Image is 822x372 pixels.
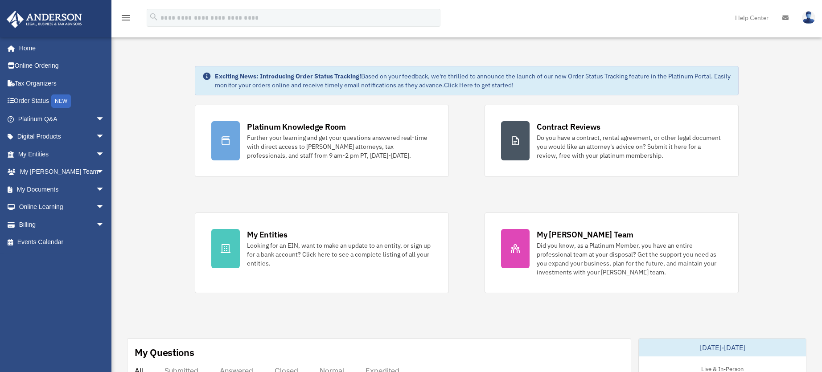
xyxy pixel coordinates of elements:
[120,16,131,23] a: menu
[96,128,114,146] span: arrow_drop_down
[485,213,739,293] a: My [PERSON_NAME] Team Did you know, as a Platinum Member, you have an entire professional team at...
[96,198,114,217] span: arrow_drop_down
[6,74,118,92] a: Tax Organizers
[537,241,722,277] div: Did you know, as a Platinum Member, you have an entire professional team at your disposal? Get th...
[6,198,118,216] a: Online Learningarrow_drop_down
[6,57,118,75] a: Online Ordering
[96,216,114,234] span: arrow_drop_down
[96,145,114,164] span: arrow_drop_down
[96,163,114,181] span: arrow_drop_down
[6,145,118,163] a: My Entitiesarrow_drop_down
[247,133,432,160] div: Further your learning and get your questions answered real-time with direct access to [PERSON_NAM...
[195,213,449,293] a: My Entities Looking for an EIN, want to make an update to an entity, or sign up for a bank accoun...
[444,81,514,89] a: Click Here to get started!
[802,11,815,24] img: User Pic
[6,233,118,251] a: Events Calendar
[6,110,118,128] a: Platinum Q&Aarrow_drop_down
[247,241,432,268] div: Looking for an EIN, want to make an update to an entity, or sign up for a bank account? Click her...
[51,94,71,108] div: NEW
[120,12,131,23] i: menu
[6,128,118,146] a: Digital Productsarrow_drop_down
[6,216,118,233] a: Billingarrow_drop_down
[6,39,114,57] a: Home
[4,11,85,28] img: Anderson Advisors Platinum Portal
[149,12,159,22] i: search
[6,180,118,198] a: My Documentsarrow_drop_down
[247,121,346,132] div: Platinum Knowledge Room
[135,346,194,359] div: My Questions
[215,72,731,90] div: Based on your feedback, we're thrilled to announce the launch of our new Order Status Tracking fe...
[195,105,449,177] a: Platinum Knowledge Room Further your learning and get your questions answered real-time with dire...
[6,92,118,110] a: Order StatusNEW
[537,133,722,160] div: Do you have a contract, rental agreement, or other legal document you would like an attorney's ad...
[485,105,739,177] a: Contract Reviews Do you have a contract, rental agreement, or other legal document you would like...
[537,121,600,132] div: Contract Reviews
[215,72,361,80] strong: Exciting News: Introducing Order Status Tracking!
[96,180,114,199] span: arrow_drop_down
[639,339,806,356] div: [DATE]-[DATE]
[6,163,118,181] a: My [PERSON_NAME] Teamarrow_drop_down
[96,110,114,128] span: arrow_drop_down
[537,229,633,240] div: My [PERSON_NAME] Team
[247,229,287,240] div: My Entities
